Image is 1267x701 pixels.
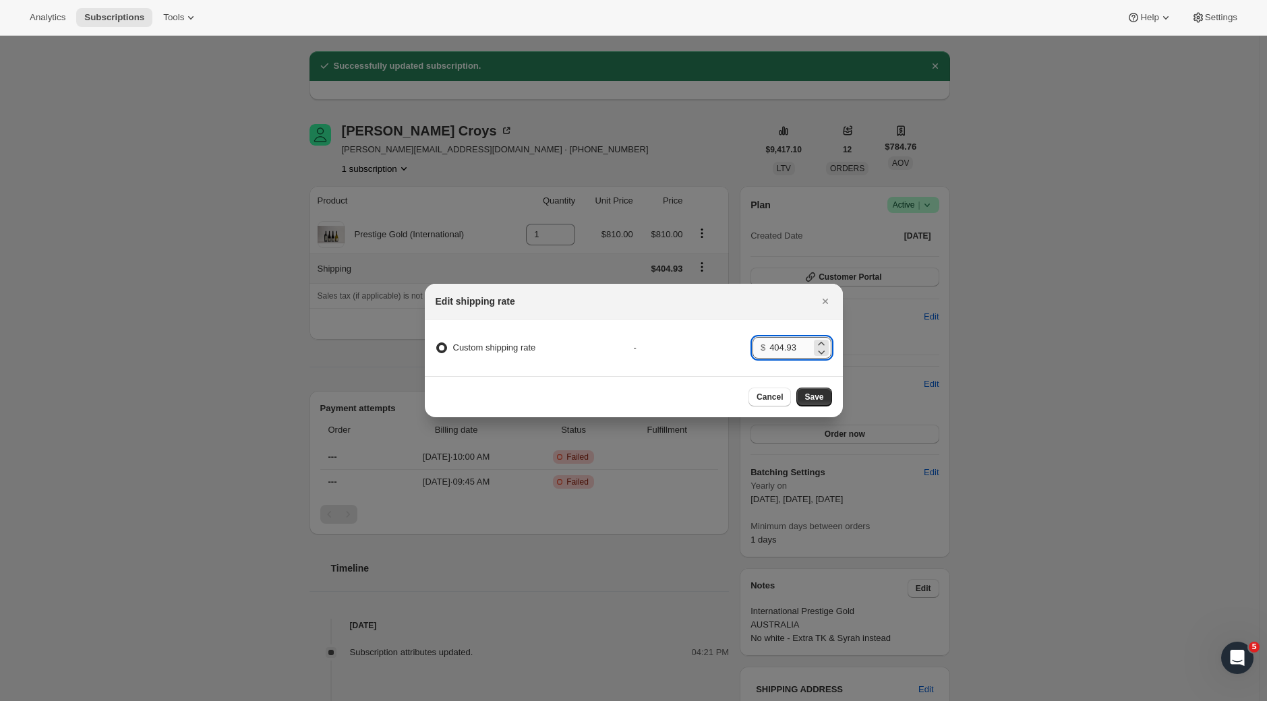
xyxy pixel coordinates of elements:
[453,342,536,353] span: Custom shipping rate
[796,388,831,406] button: Save
[84,12,144,23] span: Subscriptions
[748,388,791,406] button: Cancel
[1119,8,1180,27] button: Help
[634,341,753,355] div: -
[436,295,515,308] h2: Edit shipping rate
[30,12,65,23] span: Analytics
[1221,642,1254,674] iframe: Intercom live chat
[804,392,823,402] span: Save
[1183,8,1245,27] button: Settings
[1140,12,1158,23] span: Help
[1249,642,1260,652] span: 5
[22,8,73,27] button: Analytics
[163,12,184,23] span: Tools
[761,342,765,353] span: $
[816,292,835,311] button: Close
[76,8,152,27] button: Subscriptions
[757,392,783,402] span: Cancel
[155,8,206,27] button: Tools
[1205,12,1237,23] span: Settings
